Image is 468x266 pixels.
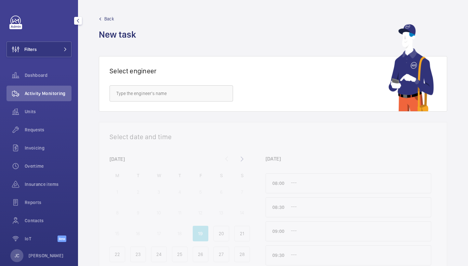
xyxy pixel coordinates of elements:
h1: Select engineer [110,67,157,75]
input: Type the engineer's name [110,85,233,102]
span: Back [104,16,114,22]
button: Filters [6,42,71,57]
span: Reports [25,199,71,206]
h1: New task [99,29,140,41]
span: Filters [24,46,37,53]
span: IoT [25,236,58,242]
span: Overtime [25,163,71,169]
span: Beta [58,236,66,242]
span: Units [25,108,71,115]
span: Contacts [25,217,71,224]
span: Requests [25,127,71,133]
p: [PERSON_NAME] [29,252,64,259]
span: Insurance items [25,181,71,187]
p: JC [15,252,19,259]
span: Activity Monitoring [25,90,71,97]
span: Dashboard [25,72,71,79]
span: Invoicing [25,145,71,151]
img: mechanic using app [388,24,434,111]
